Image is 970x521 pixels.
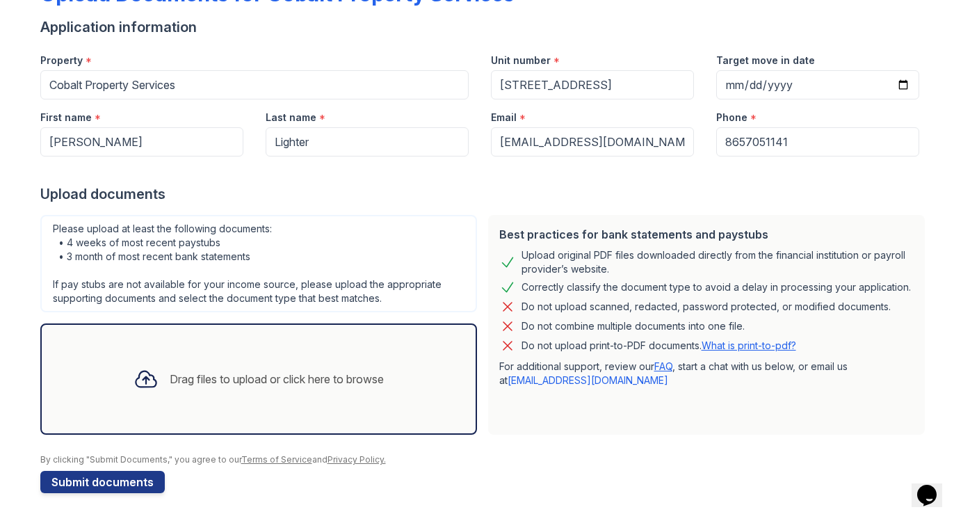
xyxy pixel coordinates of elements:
[499,360,914,387] p: For additional support, review our , start a chat with us below, or email us at
[522,339,796,353] p: Do not upload print-to-PDF documents.
[170,371,384,387] div: Drag files to upload or click here to browse
[40,454,930,465] div: By clicking "Submit Documents," you agree to our and
[702,339,796,351] a: What is print-to-pdf?
[716,111,747,125] label: Phone
[40,215,477,312] div: Please upload at least the following documents: • 4 weeks of most recent paystubs • 3 month of mo...
[522,279,911,296] div: Correctly classify the document type to avoid a delay in processing your application.
[40,471,165,493] button: Submit documents
[491,54,551,67] label: Unit number
[241,454,312,465] a: Terms of Service
[522,318,745,335] div: Do not combine multiple documents into one file.
[508,374,668,386] a: [EMAIL_ADDRESS][DOMAIN_NAME]
[912,465,956,507] iframe: chat widget
[40,17,930,37] div: Application information
[522,248,914,276] div: Upload original PDF files downloaded directly from the financial institution or payroll provider’...
[40,111,92,125] label: First name
[491,111,517,125] label: Email
[328,454,386,465] a: Privacy Policy.
[716,54,815,67] label: Target move in date
[266,111,316,125] label: Last name
[40,184,930,204] div: Upload documents
[522,298,891,315] div: Do not upload scanned, redacted, password protected, or modified documents.
[654,360,672,372] a: FAQ
[40,54,83,67] label: Property
[499,226,914,243] div: Best practices for bank statements and paystubs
